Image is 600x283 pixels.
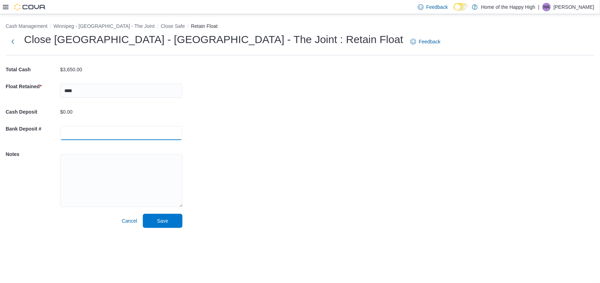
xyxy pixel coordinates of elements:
h1: Close [GEOGRAPHIC_DATA] - [GEOGRAPHIC_DATA] - The Joint : Retain Float [24,32,403,47]
button: Retain Float [191,23,217,29]
span: Feedback [426,4,448,11]
img: Cova [14,4,46,11]
input: Dark Mode [454,3,468,11]
h5: Cash Deposit [6,105,59,119]
button: Winnipeg - [GEOGRAPHIC_DATA] - The Joint [53,23,155,29]
h5: Bank Deposit # [6,122,59,136]
p: $0.00 [60,109,72,115]
button: Cash Management [6,23,47,29]
p: Home of the Happy High [481,3,535,11]
h5: Total Cash [6,62,59,77]
span: Save [157,217,168,224]
nav: An example of EuiBreadcrumbs [6,23,594,31]
button: Close Safe [161,23,185,29]
button: Save [143,214,182,228]
button: Cancel [119,214,140,228]
h5: Notes [6,147,59,161]
h5: Float Retained [6,79,59,94]
p: $3,650.00 [60,67,82,72]
p: | [538,3,540,11]
span: HA [544,3,550,11]
span: Feedback [419,38,441,45]
button: Next [6,35,20,49]
span: Cancel [122,217,137,224]
div: Hussain Abbas [542,3,551,11]
a: Feedback [408,35,443,49]
p: [PERSON_NAME] [554,3,594,11]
